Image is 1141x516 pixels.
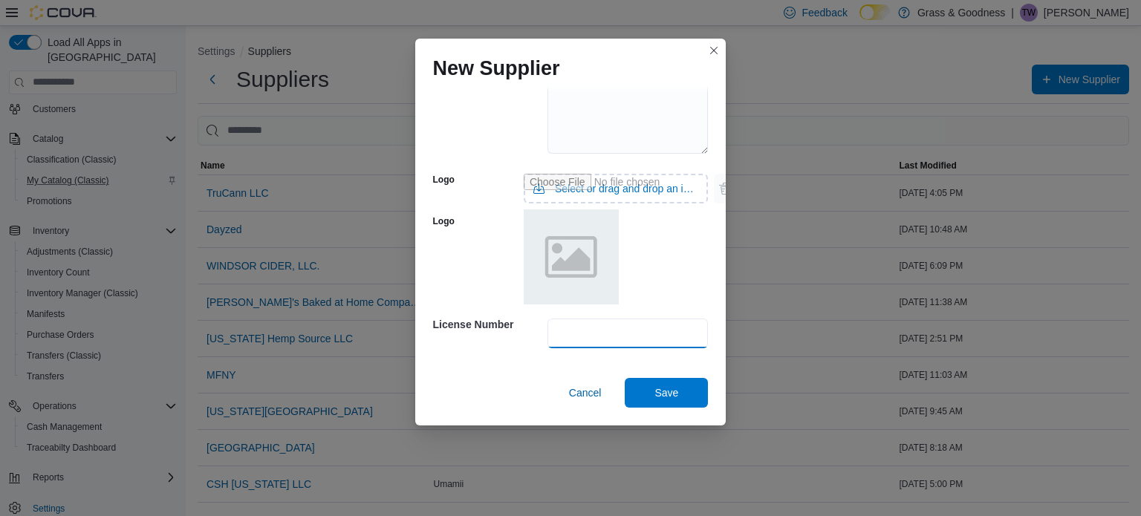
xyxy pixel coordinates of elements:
[524,174,709,203] input: Use aria labels when no actual label is in use
[433,310,545,339] h5: License Number
[433,215,455,227] label: Logo
[433,56,560,80] h1: New Supplier
[433,174,455,186] label: Logo
[654,385,678,400] span: Save
[563,378,608,408] button: Cancel
[625,378,708,408] button: Save
[705,42,723,59] button: Closes this modal window
[524,209,619,304] img: placeholder.png
[569,385,602,400] span: Cancel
